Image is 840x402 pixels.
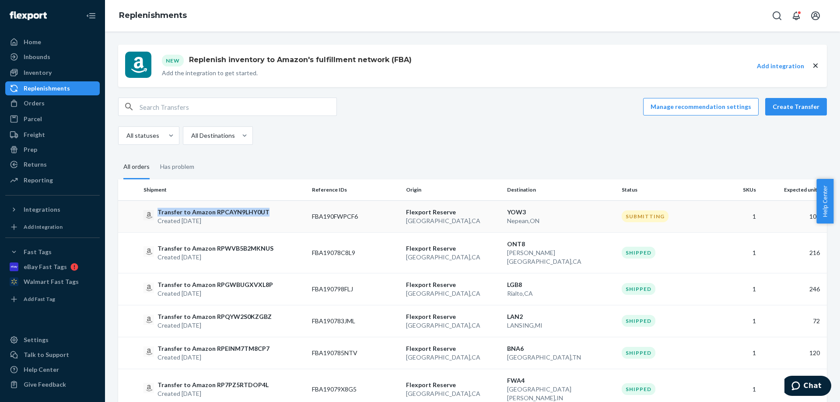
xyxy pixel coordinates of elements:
[24,68,52,77] div: Inventory
[759,179,827,200] th: Expected units
[759,232,827,273] td: 216
[712,273,759,305] td: 1
[308,200,402,232] td: FBA190FWPCF6
[712,200,759,232] td: 1
[787,7,805,24] button: Open notifications
[24,205,60,214] div: Integrations
[622,347,655,359] div: Shipped
[308,273,402,305] td: FBA190798FLJ
[507,217,615,225] p: Nepean , ON
[123,155,150,179] div: All orders
[126,131,159,140] div: All statuses
[622,383,655,395] div: Shipped
[5,50,100,64] a: Inbounds
[157,244,273,253] p: Transfer to Amazon RPWVB5B2MKNUS
[157,217,269,225] p: Created [DATE]
[5,220,100,234] a: Add Integration
[406,208,500,217] p: Flexport Reserve
[162,55,184,66] div: New
[507,289,615,298] p: Rialto , CA
[190,131,191,140] input: All Destinations
[162,69,412,77] p: Add the integration to get started.
[712,305,759,337] td: 1
[24,248,52,256] div: Fast Tags
[622,247,655,259] div: Shipped
[157,389,269,398] p: Created [DATE]
[507,208,615,217] p: YOW3
[5,245,100,259] button: Fast Tags
[24,365,59,374] div: Help Center
[5,363,100,377] a: Help Center
[643,98,759,115] button: Manage recommendation settings
[5,275,100,289] a: Walmart Fast Tags
[24,160,47,169] div: Returns
[24,277,79,286] div: Walmart Fast Tags
[5,260,100,274] a: eBay Fast Tags
[185,55,412,65] h1: Replenish inventory to Amazon's fulfillment network (FBA)
[5,348,100,362] button: Talk to Support
[140,179,308,200] th: Shipment
[507,248,615,266] p: [PERSON_NAME][GEOGRAPHIC_DATA] , CA
[807,7,824,24] button: Open account menu
[406,289,500,298] p: [GEOGRAPHIC_DATA] , CA
[82,7,100,24] button: Close Navigation
[5,66,100,80] a: Inventory
[402,179,504,200] th: Origin
[157,344,269,353] p: Transfer to Amazon RPEINM7TM8CP7
[816,179,833,224] span: Help Center
[5,96,100,110] a: Orders
[507,344,615,353] p: BNA6
[406,253,500,262] p: [GEOGRAPHIC_DATA] , CA
[765,98,827,115] a: Create Transfer
[759,273,827,305] td: 246
[712,179,759,200] th: SKUs
[622,283,655,295] div: Shipped
[406,312,500,321] p: Flexport Reserve
[5,292,100,306] a: Add Fast Tag
[5,203,100,217] button: Integrations
[157,353,269,362] p: Created [DATE]
[24,52,50,61] div: Inbounds
[157,289,273,298] p: Created [DATE]
[308,179,402,200] th: Reference IDs
[5,157,100,171] a: Returns
[24,223,63,231] div: Add Integration
[160,155,194,178] div: Has problem
[406,353,500,362] p: [GEOGRAPHIC_DATA] , CA
[406,344,500,353] p: Flexport Reserve
[5,173,100,187] a: Reporting
[157,253,273,262] p: Created [DATE]
[308,305,402,337] td: FBA190783JML
[768,7,786,24] button: Open Search Box
[5,35,100,49] a: Home
[112,3,194,28] ol: breadcrumbs
[811,61,820,70] button: close
[5,81,100,95] a: Replenishments
[24,130,45,139] div: Freight
[406,321,500,330] p: [GEOGRAPHIC_DATA] , CA
[406,217,500,225] p: [GEOGRAPHIC_DATA] , CA
[406,389,500,398] p: [GEOGRAPHIC_DATA] , CA
[406,280,500,289] p: Flexport Reserve
[24,84,70,93] div: Replenishments
[712,232,759,273] td: 1
[157,321,272,330] p: Created [DATE]
[784,376,831,398] iframe: Opens a widget where you can chat to one of our agents
[759,305,827,337] td: 72
[191,131,235,140] div: All Destinations
[712,337,759,369] td: 1
[507,353,615,362] p: [GEOGRAPHIC_DATA] , TN
[622,315,655,327] div: Shipped
[5,112,100,126] a: Parcel
[157,312,272,321] p: Transfer to Amazon RPQYW2S0KZGBZ
[406,381,500,389] p: Flexport Reserve
[24,145,37,154] div: Prep
[140,98,336,115] input: Search Transfers
[10,11,47,20] img: Flexport logo
[5,333,100,347] a: Settings
[507,280,615,289] p: LGB8
[759,337,827,369] td: 120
